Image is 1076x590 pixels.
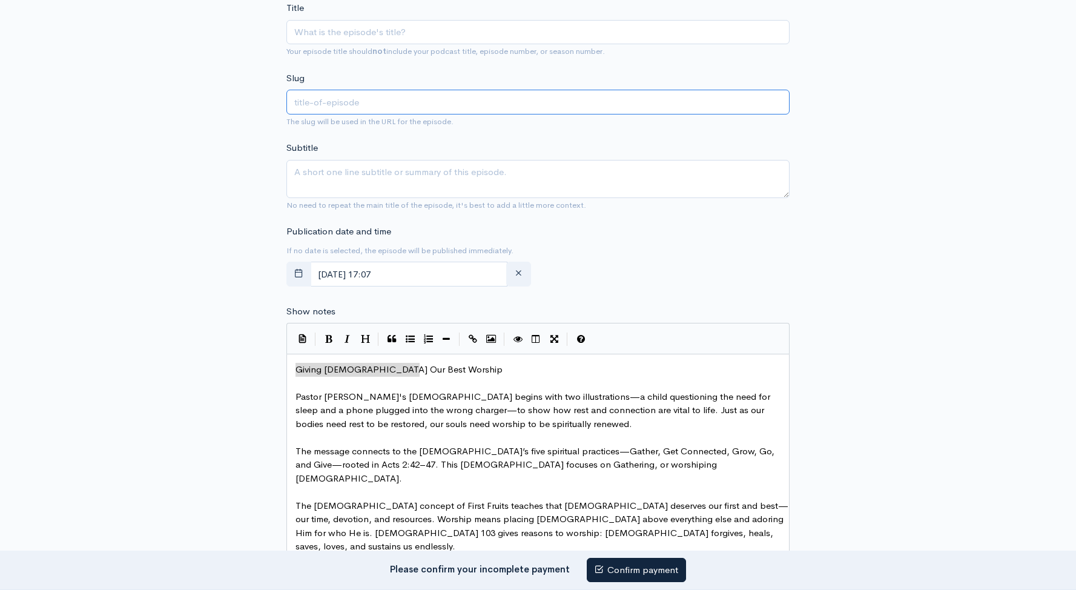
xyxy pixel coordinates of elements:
[320,330,338,348] button: Bold
[286,1,304,15] label: Title
[372,46,386,56] strong: not
[295,391,773,429] span: Pastor [PERSON_NAME]'s [DEMOGRAPHIC_DATA] begins with two illustrations—a child questioning the n...
[315,333,316,346] i: |
[378,333,379,346] i: |
[506,262,531,287] button: clear
[464,330,482,348] button: Create Link
[286,71,305,85] label: Slug
[572,330,590,348] button: Markdown Guide
[286,245,513,256] small: If no date is selected, the episode will be published immediately.
[286,305,335,319] label: Show notes
[286,90,790,114] input: title-of-episode
[459,333,460,346] i: |
[338,330,356,348] button: Italic
[567,333,568,346] i: |
[390,563,570,574] strong: Please confirm your incomplete payment
[482,330,500,348] button: Insert Image
[286,141,318,155] label: Subtitle
[286,262,311,287] button: toggle
[295,363,503,375] span: Giving [DEMOGRAPHIC_DATA] Our Best Worship
[293,329,311,347] button: Insert Show Notes Template
[286,20,790,45] input: What is the episode's title?
[286,116,454,127] small: The slug will be used in the URL for the episode.
[527,330,545,348] button: Toggle Side by Side
[509,330,527,348] button: Toggle Preview
[286,46,605,56] small: Your episode title should include your podcast title, episode number, or season number.
[286,225,391,239] label: Publication date and time
[286,200,586,210] small: No need to repeat the main title of the episode, it's best to add a little more context.
[437,330,455,348] button: Insert Horizontal Line
[295,500,788,552] span: The [DEMOGRAPHIC_DATA] concept of First Fruits teaches that [DEMOGRAPHIC_DATA] deserves our first...
[545,330,563,348] button: Toggle Fullscreen
[295,445,777,484] span: The message connects to the [DEMOGRAPHIC_DATA]’s five spiritual practices—Gather, Get Connected, ...
[383,330,401,348] button: Quote
[419,330,437,348] button: Numbered List
[356,330,374,348] button: Heading
[587,558,686,583] a: Confirm payment
[401,330,419,348] button: Generic List
[504,333,505,346] i: |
